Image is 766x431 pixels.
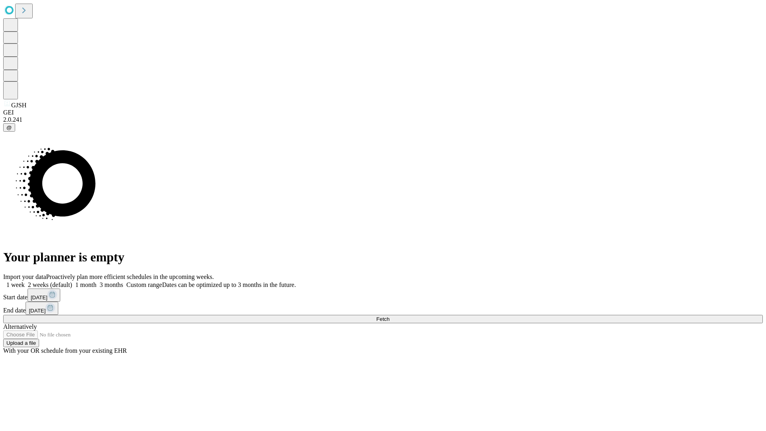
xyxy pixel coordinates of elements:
div: GEI [3,109,763,116]
div: 2.0.241 [3,116,763,123]
span: GJSH [11,102,26,109]
span: 2 weeks (default) [28,281,72,288]
span: Fetch [376,316,389,322]
span: 3 months [100,281,123,288]
span: 1 month [75,281,97,288]
span: Custom range [126,281,162,288]
span: 1 week [6,281,25,288]
button: Fetch [3,315,763,323]
button: [DATE] [26,302,58,315]
div: End date [3,302,763,315]
span: Alternatively [3,323,37,330]
button: Upload a file [3,339,39,347]
span: With your OR schedule from your existing EHR [3,347,127,354]
div: Start date [3,289,763,302]
span: Dates can be optimized up to 3 months in the future. [162,281,296,288]
span: [DATE] [29,308,45,314]
span: Proactively plan more efficient schedules in the upcoming weeks. [46,273,214,280]
h1: Your planner is empty [3,250,763,265]
span: Import your data [3,273,46,280]
span: [DATE] [31,295,47,301]
button: [DATE] [28,289,60,302]
span: @ [6,125,12,130]
button: @ [3,123,15,132]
